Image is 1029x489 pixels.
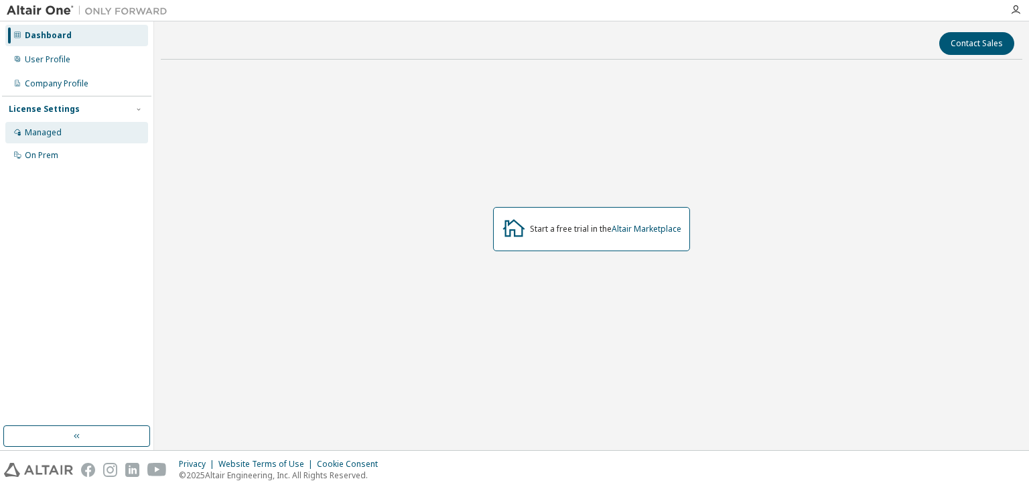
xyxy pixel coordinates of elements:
[125,463,139,477] img: linkedin.svg
[9,104,80,115] div: License Settings
[4,463,73,477] img: altair_logo.svg
[179,459,218,470] div: Privacy
[103,463,117,477] img: instagram.svg
[7,4,174,17] img: Altair One
[530,224,681,234] div: Start a free trial in the
[25,78,88,89] div: Company Profile
[25,54,70,65] div: User Profile
[179,470,386,481] p: © 2025 Altair Engineering, Inc. All Rights Reserved.
[25,30,72,41] div: Dashboard
[81,463,95,477] img: facebook.svg
[25,150,58,161] div: On Prem
[939,32,1014,55] button: Contact Sales
[147,463,167,477] img: youtube.svg
[25,127,62,138] div: Managed
[612,223,681,234] a: Altair Marketplace
[218,459,317,470] div: Website Terms of Use
[317,459,386,470] div: Cookie Consent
